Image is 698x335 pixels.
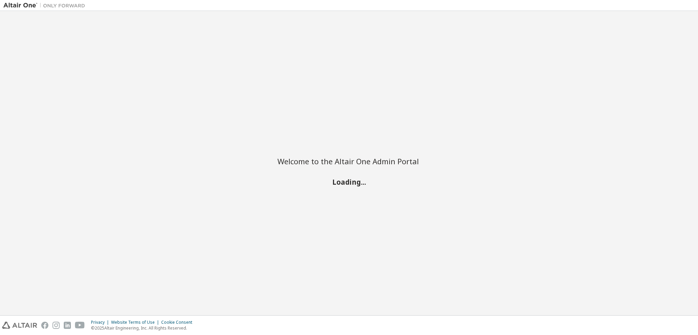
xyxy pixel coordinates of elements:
img: instagram.svg [52,322,60,329]
div: Website Terms of Use [111,320,161,325]
img: facebook.svg [41,322,48,329]
img: Altair One [3,2,89,9]
h2: Loading... [277,177,421,186]
img: linkedin.svg [64,322,71,329]
h2: Welcome to the Altair One Admin Portal [277,156,421,166]
div: Cookie Consent [161,320,196,325]
img: youtube.svg [75,322,85,329]
p: © 2025 Altair Engineering, Inc. All Rights Reserved. [91,325,196,331]
img: altair_logo.svg [2,322,37,329]
div: Privacy [91,320,111,325]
